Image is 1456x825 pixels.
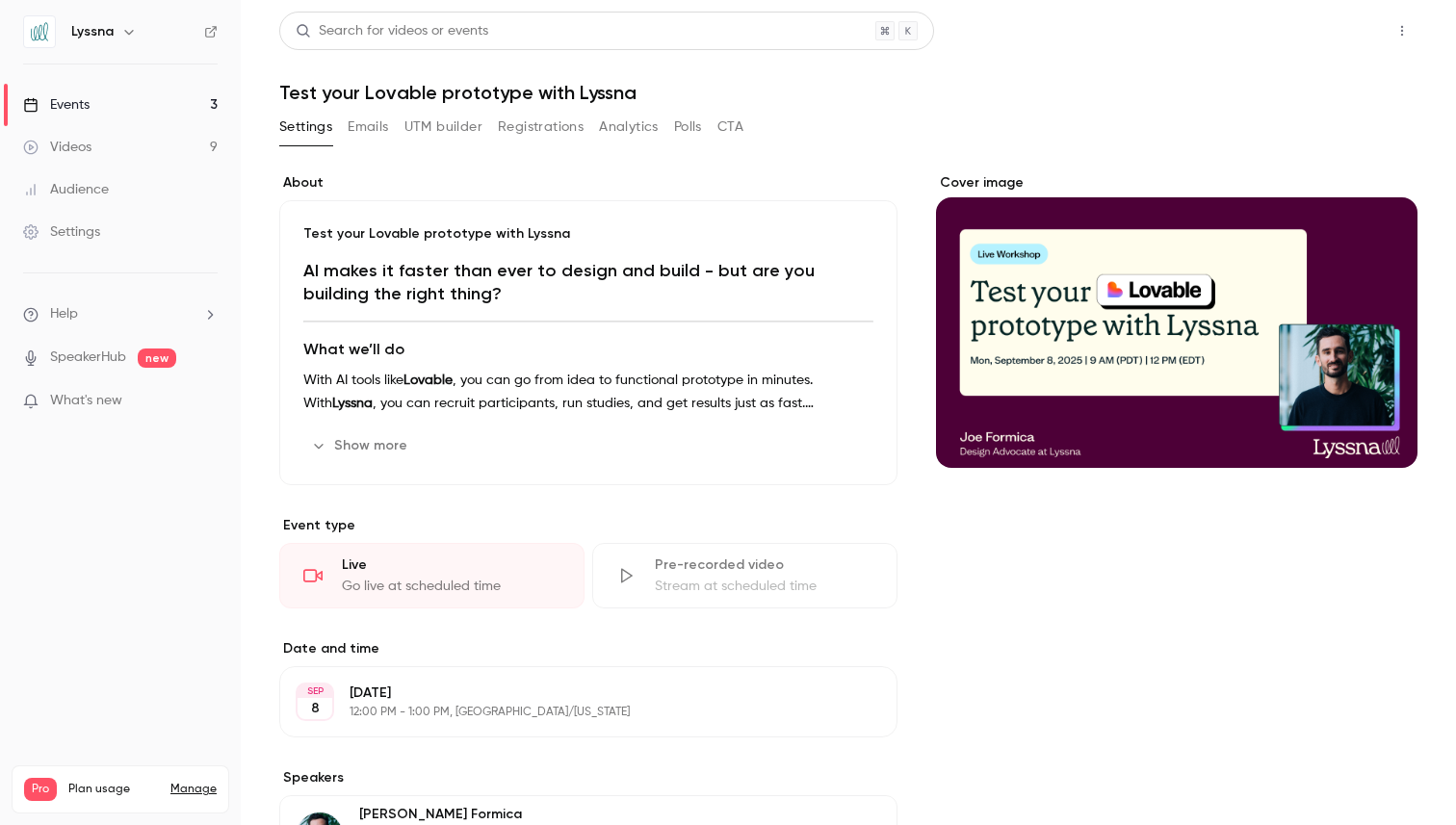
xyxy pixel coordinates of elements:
[403,374,453,387] strong: Lovable
[303,340,404,358] strong: What we’ll do
[332,397,373,410] strong: Lyssna
[23,95,90,115] div: Events
[68,782,159,797] span: Plan usage
[279,768,897,787] label: Speakers
[279,516,897,535] p: Event type
[936,173,1417,193] label: Cover image
[279,639,897,658] label: Date and time
[279,543,585,608] div: LiveGo live at scheduled time
[348,112,388,142] button: Emails
[23,138,91,157] div: Videos
[296,21,488,41] div: Search for videos or events
[350,705,795,720] p: 12:00 PM - 1:00 PM, [GEOGRAPHIC_DATA]/[US_STATE]
[24,16,55,47] img: Lyssna
[674,112,702,142] button: Polls
[342,577,560,596] div: Go live at scheduled time
[298,684,332,698] div: SEP
[350,683,795,703] p: [DATE]
[23,180,109,199] div: Audience
[50,304,78,324] span: Help
[170,782,217,797] a: Manage
[138,348,176,368] span: new
[303,369,873,415] p: With AI tools like , you can go from idea to functional prototype in minutes. With , you can recr...
[359,805,772,824] p: [PERSON_NAME] Formica
[1295,12,1371,50] button: Share
[303,224,873,244] p: Test your Lovable prototype with Lyssna
[50,348,126,368] a: SpeakerHub
[303,430,419,461] button: Show more
[279,112,332,142] button: Settings
[936,173,1417,468] section: Cover image
[498,112,584,142] button: Registrations
[599,112,659,142] button: Analytics
[342,555,560,575] div: Live
[279,173,897,193] label: About
[311,699,320,718] p: 8
[655,555,873,575] div: Pre-recorded video
[23,304,218,324] li: help-dropdown-opener
[71,22,114,41] h6: Lyssna
[717,112,743,142] button: CTA
[592,543,897,608] div: Pre-recorded videoStream at scheduled time
[195,393,218,410] iframe: Noticeable Trigger
[50,391,122,411] span: What's new
[655,577,873,596] div: Stream at scheduled time
[303,259,873,305] h1: AI makes it faster than ever to design and build - but are you building the right thing?
[404,112,482,142] button: UTM builder
[279,81,1417,104] h1: Test your Lovable prototype with Lyssna
[23,222,100,242] div: Settings
[24,778,57,801] span: Pro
